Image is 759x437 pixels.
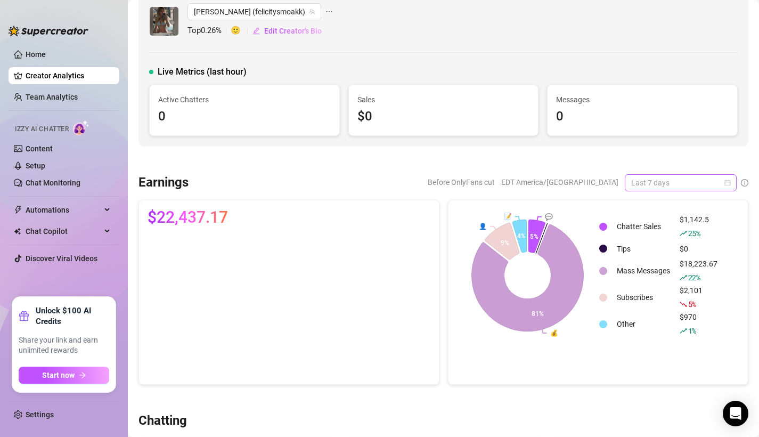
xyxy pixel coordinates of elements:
span: Share your link and earn unlimited rewards [19,335,109,356]
text: 👤 [479,222,487,230]
span: info-circle [741,179,748,187]
a: Home [26,50,46,59]
span: Izzy AI Chatter [15,124,69,134]
span: Live Metrics (last hour) [158,66,247,78]
span: thunderbolt [14,206,22,214]
span: Top 0.26 % [187,25,231,37]
span: Before OnlyFans cut [428,174,495,190]
img: Chat Copilot [14,228,21,235]
a: Team Analytics [26,93,78,101]
a: Setup [26,161,45,170]
span: gift [19,311,29,321]
div: $1,142.5 [680,214,717,239]
span: Start now [42,371,75,379]
div: $18,223.67 [680,258,717,284]
span: $22,437.17 [148,209,228,226]
span: 22 % [688,272,700,282]
span: rise [680,230,687,237]
span: 25 % [688,228,700,238]
text: 📝 [503,212,511,220]
div: Open Intercom Messenger [723,401,748,426]
span: team [309,9,315,15]
td: Subscribes [613,285,674,310]
div: 0 [158,107,331,127]
span: 5 % [688,299,696,309]
img: AI Chatter [73,120,89,135]
span: Chat Copilot [26,223,101,240]
a: Discover Viral Videos [26,254,97,263]
text: 💰 [550,329,558,337]
text: 💬 [544,212,552,220]
div: $0 [357,107,530,127]
strong: Unlock $100 AI Credits [36,305,109,327]
div: $2,101 [680,285,717,310]
h3: Chatting [138,412,187,430]
div: 0 [556,107,729,127]
td: Mass Messages [613,258,674,284]
span: Edit Creator's Bio [264,27,322,35]
span: rise [680,274,687,281]
span: 1 % [688,326,696,336]
a: Chat Monitoring [26,179,80,187]
span: arrow-right [79,371,86,379]
span: Sales [357,94,530,106]
h3: Earnings [138,174,189,191]
img: Felicity [150,7,178,36]
a: Content [26,144,53,153]
span: fall [680,301,687,308]
td: Tips [613,240,674,257]
span: calendar [724,180,731,186]
span: Felicity (felicitysmoakk) [194,4,315,20]
a: Settings [26,410,54,419]
button: Edit Creator's Bio [252,22,322,39]
span: Automations [26,201,101,218]
a: Creator Analytics [26,67,111,84]
td: Chatter Sales [613,214,674,239]
img: logo-BBDzfeDw.svg [9,26,88,36]
button: Start nowarrow-right [19,367,109,384]
div: $970 [680,311,717,337]
span: Messages [556,94,729,106]
span: EDT America/[GEOGRAPHIC_DATA] [501,174,618,190]
span: ellipsis [325,3,333,20]
span: Active Chatters [158,94,331,106]
span: edit [252,27,260,35]
span: Last 7 days [631,175,730,191]
td: Other [613,311,674,337]
span: 🙂 [231,25,252,37]
div: $0 [680,243,717,255]
span: rise [680,327,687,335]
